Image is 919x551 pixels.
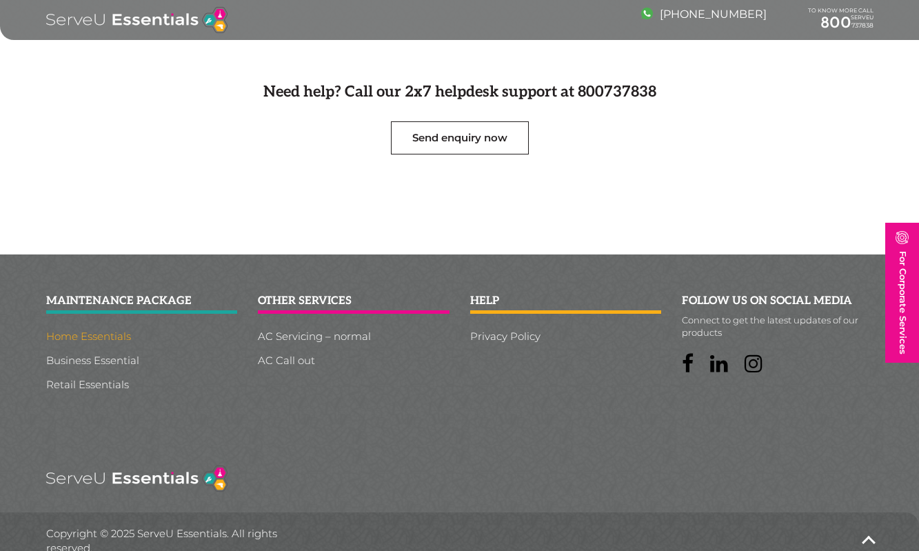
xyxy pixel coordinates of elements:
a: Privacy Policy [470,331,662,341]
a: Send enquiry now [391,121,529,154]
p: Connect to get the latest updates of our products [682,314,873,339]
h2: Maintenance package [46,296,238,314]
a: Business Essential [46,355,238,365]
a: [PHONE_NUMBER] [641,8,767,21]
img: image [896,231,909,244]
h2: other services [258,296,450,314]
h2: help [470,296,662,314]
a: Retail Essentials [46,379,238,390]
a: 800737838 [808,14,873,32]
div: TO KNOW MORE CALL SERVEU [808,8,873,32]
img: logo [46,465,228,492]
h2: follow us on social media [682,296,873,314]
a: AC Servicing – normal [258,331,450,341]
a: For Corporate Services [885,223,919,363]
h4: Need help? Call our 2x7 helpdesk support at 800737838 [46,83,873,101]
img: logo [46,7,228,33]
img: image [641,8,653,19]
a: Home Essentials [46,331,238,341]
a: AC Call out [258,355,450,365]
span: 800 [820,13,851,32]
